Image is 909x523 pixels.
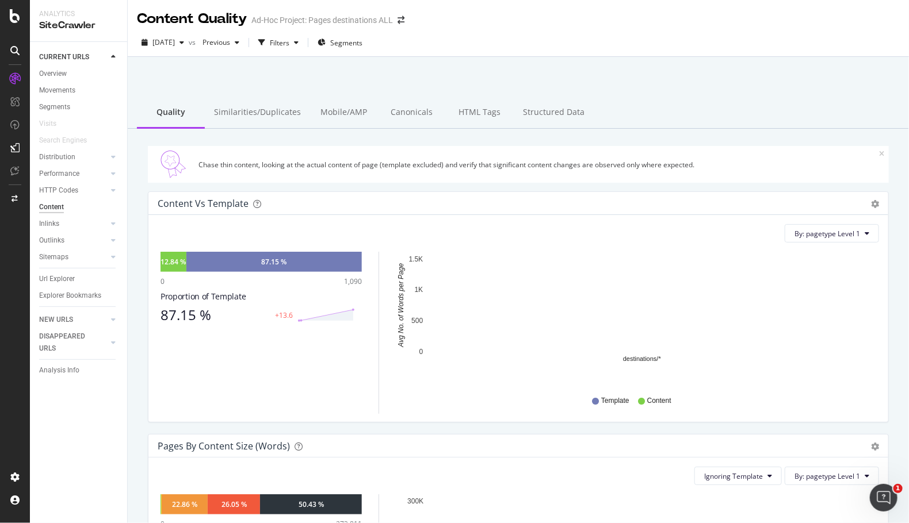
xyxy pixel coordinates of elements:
[623,356,662,363] text: destinations/*
[39,364,119,376] a: Analysis Info
[172,499,197,509] div: 22.86 %
[514,97,594,129] div: Structured Data
[161,291,362,302] div: Proportion of Template
[270,38,289,48] div: Filters
[39,134,98,147] a: Search Engines
[446,97,514,129] div: HTML Tags
[39,201,64,213] div: Content
[39,251,108,263] a: Sitemaps
[704,471,763,481] span: Ignoring Template
[152,37,175,47] span: 2025 Aug. 19th
[39,118,56,130] div: Visits
[39,84,119,97] a: Movements
[39,168,108,180] a: Performance
[694,467,782,485] button: Ignoring Template
[397,263,405,348] text: Avg No. of Words per Page
[299,499,324,509] div: 50.43 %
[158,440,290,452] div: Pages by Content Size (Words)
[39,134,87,147] div: Search Engines
[39,218,59,230] div: Inlinks
[221,499,247,509] div: 26.05 %
[398,16,404,24] div: arrow-right-arrow-left
[161,276,165,286] div: 0
[39,290,119,302] a: Explorer Bookmarks
[39,330,97,355] div: DISAPPEARED URLS
[39,68,67,80] div: Overview
[39,330,108,355] a: DISAPPEARED URLS
[39,290,101,302] div: Explorer Bookmarks
[871,200,879,208] div: gear
[189,37,198,47] span: vs
[39,314,73,326] div: NEW URLS
[39,151,75,163] div: Distribution
[39,51,89,63] div: CURRENT URLS
[39,218,108,230] a: Inlinks
[251,14,393,26] div: Ad-Hoc Project: Pages destinations ALL
[785,467,879,485] button: By: pagetype Level 1
[419,348,423,356] text: 0
[411,317,423,325] text: 500
[39,9,118,19] div: Analytics
[161,257,186,267] div: 12.84 %
[39,151,108,163] a: Distribution
[870,484,897,512] iframe: Intercom live chat
[152,151,194,178] img: Quality
[39,19,118,32] div: SiteCrawler
[39,168,79,180] div: Performance
[261,257,287,267] div: 87.15 %
[137,97,205,129] div: Quality
[330,38,362,48] span: Segments
[378,97,446,129] div: Canonicals
[871,443,879,451] div: gear
[39,364,79,376] div: Analysis Info
[39,201,119,213] a: Content
[137,9,247,29] div: Content Quality
[647,396,671,406] span: Content
[39,184,78,197] div: HTTP Codes
[158,198,249,209] div: Content vs Template
[198,37,230,47] span: Previous
[161,307,268,323] div: 87.15 %
[39,234,108,247] a: Outlinks
[39,101,119,113] a: Segments
[39,68,119,80] a: Overview
[313,33,367,52] button: Segments
[39,118,68,130] a: Visits
[407,498,423,506] text: 300K
[39,234,64,247] div: Outlinks
[344,276,362,286] div: 1,090
[39,51,108,63] a: CURRENT URLS
[409,255,423,263] text: 1.5K
[310,97,378,129] div: Mobile/AMP
[393,252,870,385] svg: A chart.
[39,84,75,97] div: Movements
[198,160,879,170] div: Chase thin content, looking at the actual content of page (template excluded) and verify that sig...
[39,101,70,113] div: Segments
[137,33,189,52] button: [DATE]
[39,273,75,285] div: Url Explorer
[39,314,108,326] a: NEW URLS
[601,396,629,406] span: Template
[795,229,860,239] span: By: pagetype Level 1
[205,97,310,129] div: Similarities/Duplicates
[198,33,244,52] button: Previous
[39,184,108,197] a: HTTP Codes
[275,310,293,320] div: +13.6
[795,471,860,481] span: By: pagetype Level 1
[39,251,68,263] div: Sitemaps
[415,286,423,294] text: 1K
[785,224,879,243] button: By: pagetype Level 1
[39,273,119,285] a: Url Explorer
[893,484,903,493] span: 1
[254,33,303,52] button: Filters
